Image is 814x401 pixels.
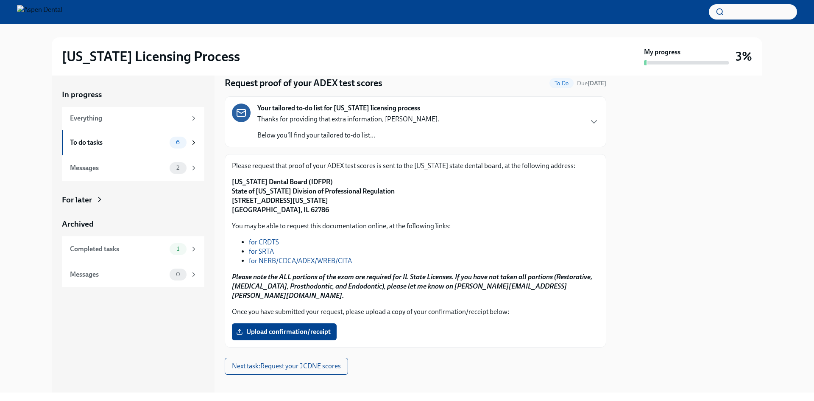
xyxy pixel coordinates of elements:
[257,115,439,124] p: Thanks for providing that extra information, [PERSON_NAME].
[644,48,680,57] strong: My progress
[549,80,574,87] span: To Do
[249,238,279,246] a: for CRDTS
[70,163,166,173] div: Messages
[70,270,166,279] div: Messages
[62,89,204,100] a: In progress
[232,178,395,214] strong: [US_STATE] Dental Board (IDFPR) State of [US_STATE] Division of Professional Regulation [STREET_A...
[70,114,187,123] div: Everything
[232,222,599,231] p: You may be able to request this documentation online, at the following links:
[232,161,599,171] p: Please request that proof of your ADEX test scores is sent to the [US_STATE] state dental board, ...
[588,80,606,87] strong: [DATE]
[17,5,62,19] img: Aspen Dental
[232,362,341,370] span: Next task : Request your JCDNE scores
[62,107,204,130] a: Everything
[62,194,204,205] a: For later
[232,273,592,300] strong: Please note the ALL portions of the exam are required for IL State Licenses. If you have not take...
[62,130,204,155] a: To do tasks6
[257,104,420,113] strong: Your tailored to-do list for [US_STATE] licensing process
[249,247,274,255] a: for SRTA
[172,246,184,252] span: 1
[62,262,204,287] a: Messages0
[62,194,92,205] div: For later
[62,155,204,181] a: Messages2
[225,77,382,90] h4: Request proof of your ADEX test scores
[257,131,439,140] p: Below you'll find your tailored to-do list...
[249,257,352,265] a: for NERB/CDCA/ADEX/WREB/CITA
[171,165,184,171] span: 2
[171,139,185,146] span: 6
[232,323,337,340] label: Upload confirmation/receipt
[577,80,606,87] span: Due
[577,79,606,87] span: August 19th, 2025 09:00
[225,358,348,375] button: Next task:Request your JCDNE scores
[70,138,166,147] div: To do tasks
[62,48,240,65] h2: [US_STATE] Licensing Process
[736,49,752,64] h3: 3%
[62,236,204,262] a: Completed tasks1
[70,244,166,254] div: Completed tasks
[171,271,185,278] span: 0
[62,219,204,230] a: Archived
[238,328,331,336] span: Upload confirmation/receipt
[232,307,599,317] p: Once you have submitted your request, please upload a copy of your confirmation/receipt below:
